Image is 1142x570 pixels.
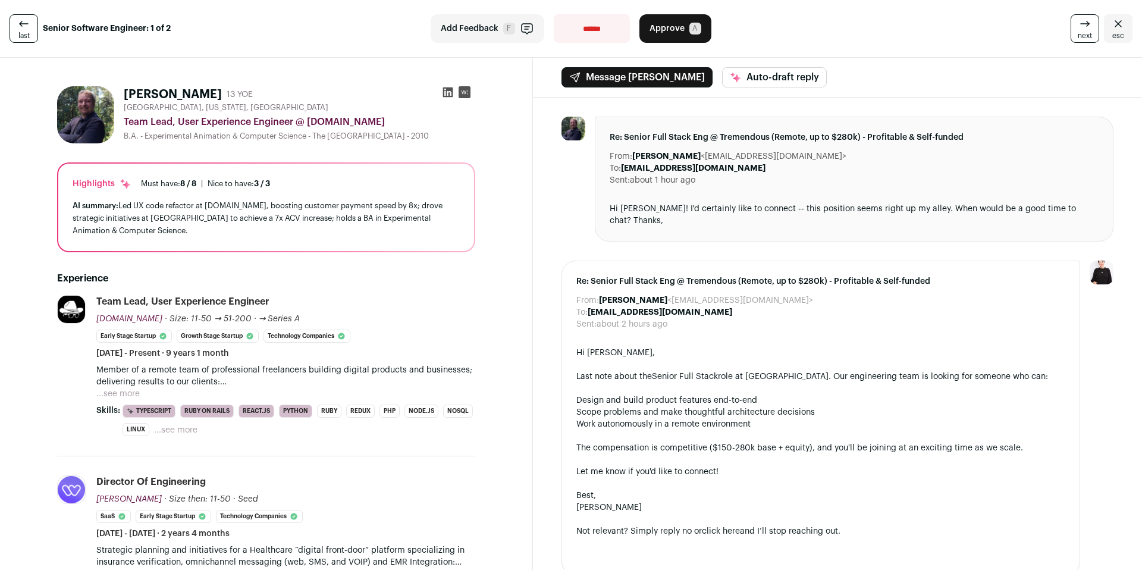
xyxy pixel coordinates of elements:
dd: about 2 hours ago [597,318,667,330]
li: Ruby on Rails [180,405,234,418]
span: next [1078,31,1092,40]
li: Ruby [317,405,341,418]
dt: To: [576,306,588,318]
div: Hi [PERSON_NAME], [576,347,1065,359]
div: Led UX code refactor at [DOMAIN_NAME], boosting customer payment speed by 8x; drove strategic ini... [73,199,460,237]
li: Design and build product features end-to-end [576,394,1065,406]
span: · Size then: 11-50 [164,495,231,503]
span: 8 / 8 [180,180,196,187]
button: Message [PERSON_NAME] [561,67,713,87]
span: → Series A [259,315,300,323]
span: [DATE] - [DATE] · 2 years 4 months [96,528,230,540]
div: Director of Engineering [96,475,206,488]
li: Redux [346,405,375,418]
span: · Size: 11-50 → 51-200 [165,315,252,323]
img: 98d1f92e5ea8e115904425e33f03486a04e916cc16ff90e5f402b564744333f7.jpg [58,296,85,323]
div: Must have: [141,179,196,189]
li: TypeScript [123,405,175,418]
div: Best, [576,490,1065,502]
img: 9f4690d8b00be0ef672f1d0f027d6f2667e71dc9bb7f7af02a0360d0be0dec2b [57,86,114,143]
span: Re: Senior Full Stack Eng @ Tremendous (Remote, up to $280k) - Profitable & Self-funded [576,275,1065,287]
dt: From: [576,295,599,306]
button: Add Feedback F [431,14,544,43]
li: Early Stage Startup [136,510,211,523]
span: · [233,493,236,505]
li: React.js [239,405,274,418]
dt: Sent: [576,318,597,330]
span: Approve [650,23,685,35]
span: [DOMAIN_NAME] [96,315,162,323]
li: Growth Stage Startup [177,330,259,343]
li: Python [279,405,312,418]
div: [PERSON_NAME] [576,502,1065,513]
a: next [1071,14,1099,43]
a: Senior Full Stack [652,372,718,381]
span: esc [1112,31,1124,40]
dd: about 1 hour ago [630,174,695,186]
li: Linux [123,423,149,436]
button: Auto-draft reply [722,67,827,87]
img: 9f4690d8b00be0ef672f1d0f027d6f2667e71dc9bb7f7af02a0360d0be0dec2b [561,117,585,140]
div: Hi [PERSON_NAME]! I'd certainly like to connect -- this position seems right up my alley. When wo... [610,203,1099,227]
button: ...see more [154,424,197,436]
li: Work autonomously in a remote environment [576,418,1065,430]
dd: <[EMAIL_ADDRESS][DOMAIN_NAME]> [632,151,846,162]
p: Strategic planning and initiatives for a Healthcare “digital front-door” platform specializing in... [96,544,475,568]
span: [GEOGRAPHIC_DATA], [US_STATE], [GEOGRAPHIC_DATA] [124,103,328,112]
dt: From: [610,151,632,162]
span: AI summary: [73,202,118,209]
img: 9240684-medium_jpg [1090,261,1113,284]
li: SaaS [96,510,131,523]
span: Re: Senior Full Stack Eng @ Tremendous (Remote, up to $280k) - Profitable & Self-funded [610,131,1099,143]
li: Scope problems and make thoughtful architecture decisions [576,406,1065,418]
div: Nice to have: [208,179,270,189]
b: [PERSON_NAME] [599,296,667,305]
span: [PERSON_NAME] [96,495,162,503]
li: NoSQL [443,405,473,418]
span: A [689,23,701,35]
li: Technology Companies [263,330,350,343]
b: [EMAIL_ADDRESS][DOMAIN_NAME] [588,308,732,317]
dt: Sent: [610,174,630,186]
div: Not relevant? Simply reply no or and I’ll stop reaching out. [576,525,1065,537]
b: [PERSON_NAME] [632,152,701,161]
span: Skills: [96,405,120,416]
div: 13 YOE [227,89,253,101]
div: B.A. - Experimental Animation & Computer Science - The [GEOGRAPHIC_DATA] - 2010 [124,131,475,141]
dt: To: [610,162,621,174]
button: Approve A [639,14,711,43]
div: Let me know if you'd like to connect! [576,466,1065,478]
li: PHP [379,405,400,418]
b: [EMAIL_ADDRESS][DOMAIN_NAME] [621,164,765,173]
span: F [503,23,515,35]
a: last [10,14,38,43]
div: Team Lead, User Experience Engineer [96,295,269,308]
span: Seed [238,495,258,503]
span: 3 / 3 [254,180,270,187]
button: ...see more [96,388,140,400]
p: Member of a remote team of professional freelancers building digital products and businesses; del... [96,364,475,388]
div: Team Lead, User Experience Engineer @ [DOMAIN_NAME] [124,115,475,129]
a: Close [1104,14,1132,43]
span: · [254,313,256,325]
li: Technology Companies [216,510,303,523]
span: [DATE] - Present · 9 years 1 month [96,347,229,359]
span: Add Feedback [441,23,498,35]
h1: [PERSON_NAME] [124,86,222,103]
strong: Senior Software Engineer: 1 of 2 [43,23,171,35]
li: Early Stage Startup [96,330,172,343]
ul: | [141,179,270,189]
h2: Experience [57,271,475,286]
span: last [18,31,30,40]
div: The compensation is competitive ($150-280k base + equity), and you'll be joining at an exciting t... [576,442,1065,454]
li: Node.js [404,405,438,418]
a: click here [702,527,740,535]
div: Last note about the role at [GEOGRAPHIC_DATA]. Our engineering team is looking for someone who can: [576,371,1065,383]
img: 7165c60403f51072108f3c0e9777fd56c518cfae0c7d410a4bbbc371b784fc48.png [58,476,85,503]
dd: <[EMAIL_ADDRESS][DOMAIN_NAME]> [599,295,813,306]
div: Highlights [73,178,131,190]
